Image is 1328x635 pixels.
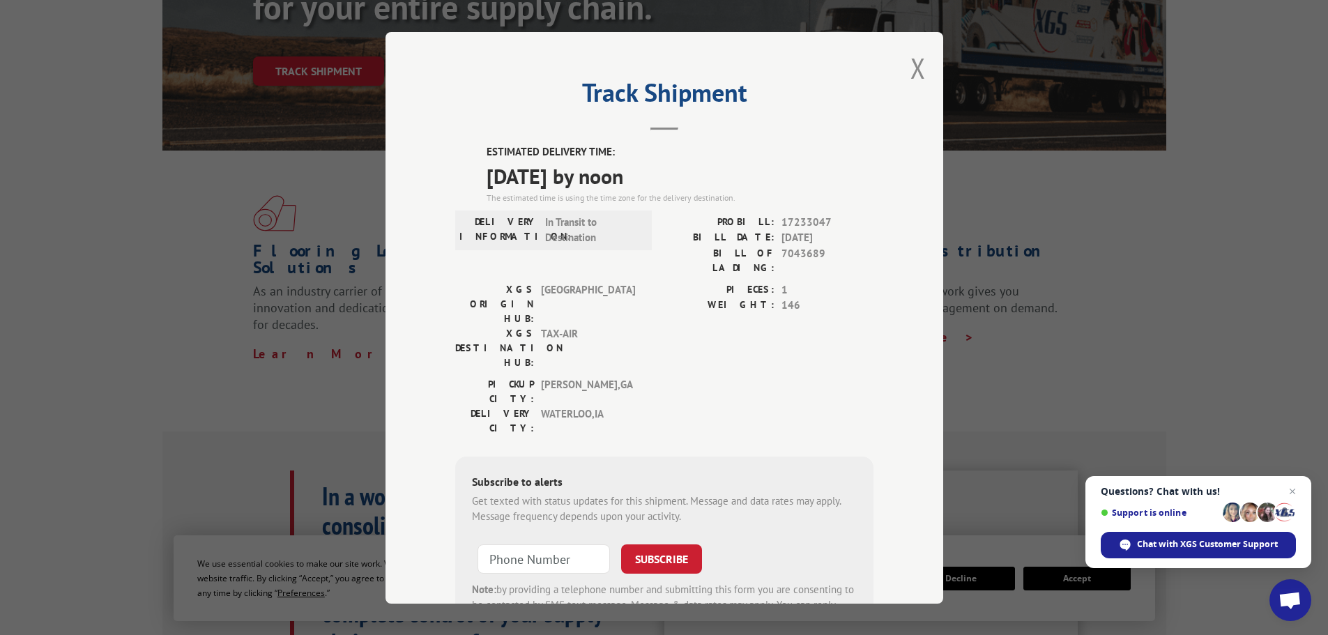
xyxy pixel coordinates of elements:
[1284,483,1301,500] span: Close chat
[472,493,857,524] div: Get texted with status updates for this shipment. Message and data rates may apply. Message frequ...
[664,245,774,275] label: BILL OF LADING:
[455,282,534,326] label: XGS ORIGIN HUB:
[1269,579,1311,621] div: Open chat
[781,230,873,246] span: [DATE]
[781,214,873,230] span: 17233047
[910,49,926,86] button: Close modal
[664,230,774,246] label: BILL DATE:
[781,282,873,298] span: 1
[541,376,635,406] span: [PERSON_NAME] , GA
[1101,532,1296,558] div: Chat with XGS Customer Support
[621,544,702,573] button: SUBSCRIBE
[1101,507,1218,518] span: Support is online
[541,326,635,369] span: TAX-AIR
[1101,486,1296,497] span: Questions? Chat with us!
[487,160,873,191] span: [DATE] by noon
[664,214,774,230] label: PROBILL:
[472,582,496,595] strong: Note:
[455,376,534,406] label: PICKUP CITY:
[781,298,873,314] span: 146
[1137,538,1278,551] span: Chat with XGS Customer Support
[455,406,534,435] label: DELIVERY CITY:
[487,144,873,160] label: ESTIMATED DELIVERY TIME:
[541,282,635,326] span: [GEOGRAPHIC_DATA]
[545,214,639,245] span: In Transit to Destination
[455,326,534,369] label: XGS DESTINATION HUB:
[459,214,538,245] label: DELIVERY INFORMATION:
[472,581,857,629] div: by providing a telephone number and submitting this form you are consenting to be contacted by SM...
[455,83,873,109] h2: Track Shipment
[487,191,873,204] div: The estimated time is using the time zone for the delivery destination.
[664,282,774,298] label: PIECES:
[478,544,610,573] input: Phone Number
[541,406,635,435] span: WATERLOO , IA
[664,298,774,314] label: WEIGHT:
[781,245,873,275] span: 7043689
[472,473,857,493] div: Subscribe to alerts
